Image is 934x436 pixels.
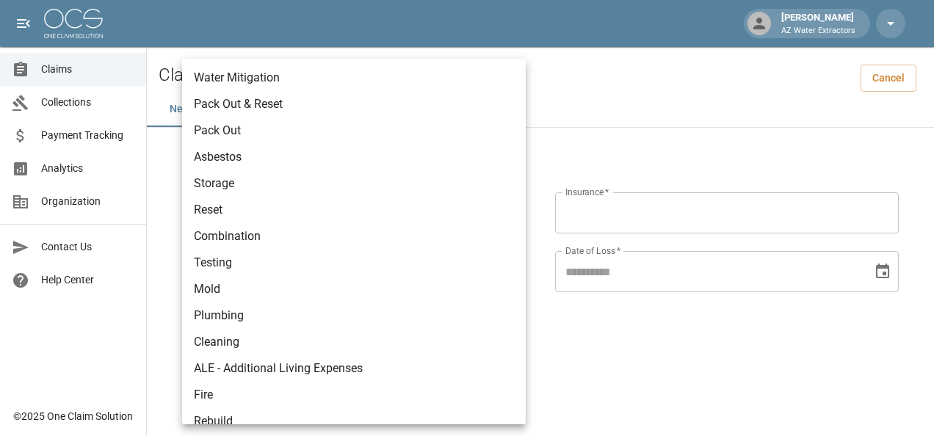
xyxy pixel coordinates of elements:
li: Plumbing [182,302,526,329]
li: Reset [182,197,526,223]
li: Testing [182,250,526,276]
li: Water Mitigation [182,65,526,91]
li: Pack Out & Reset [182,91,526,117]
li: Cleaning [182,329,526,355]
li: Storage [182,170,526,197]
li: Combination [182,223,526,250]
li: ALE - Additional Living Expenses [182,355,526,382]
li: Asbestos [182,144,526,170]
li: Mold [182,276,526,302]
li: Pack Out [182,117,526,144]
li: Rebuild [182,408,526,435]
li: Fire [182,382,526,408]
